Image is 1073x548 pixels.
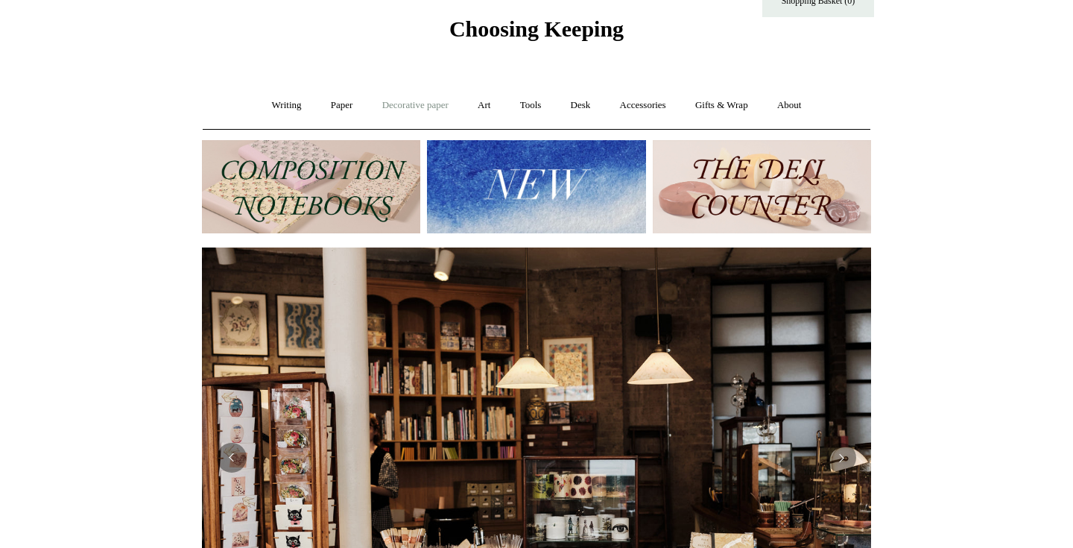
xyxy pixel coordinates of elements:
[764,86,815,125] a: About
[557,86,604,125] a: Desk
[317,86,367,125] a: Paper
[427,140,645,233] img: New.jpg__PID:f73bdf93-380a-4a35-bcfe-7823039498e1
[826,443,856,473] button: Next
[449,28,624,39] a: Choosing Keeping
[507,86,555,125] a: Tools
[607,86,680,125] a: Accessories
[259,86,315,125] a: Writing
[202,140,420,233] img: 202302 Composition ledgers.jpg__PID:69722ee6-fa44-49dd-a067-31375e5d54ec
[464,86,504,125] a: Art
[217,443,247,473] button: Previous
[369,86,462,125] a: Decorative paper
[682,86,762,125] a: Gifts & Wrap
[449,16,624,41] span: Choosing Keeping
[653,140,871,233] img: The Deli Counter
